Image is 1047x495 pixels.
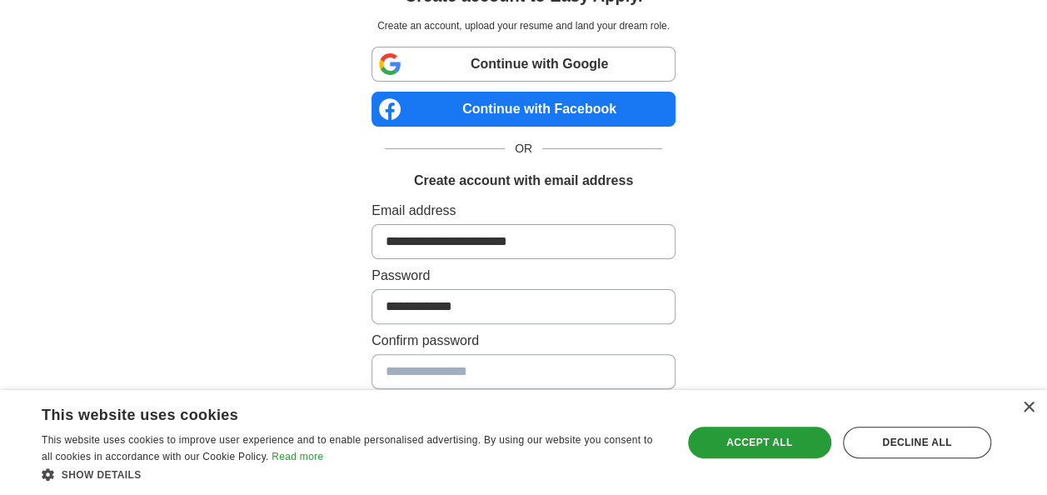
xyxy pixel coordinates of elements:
a: Continue with Google [371,47,676,82]
div: Close [1022,402,1035,414]
p: Create an account, upload your resume and land your dream role. [375,18,672,33]
span: OR [505,140,542,157]
a: Continue with Facebook [371,92,676,127]
label: Confirm password [371,331,676,351]
div: Decline all [843,427,991,458]
div: This website uses cookies [42,400,621,425]
h1: Create account with email address [414,171,633,191]
div: Show details [42,466,663,482]
span: Show details [62,469,142,481]
label: Password [371,266,676,286]
span: This website uses cookies to improve user experience and to enable personalised advertising. By u... [42,434,652,462]
label: Email address [371,201,676,221]
div: Accept all [688,427,831,458]
a: Read more, opens a new window [272,451,323,462]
